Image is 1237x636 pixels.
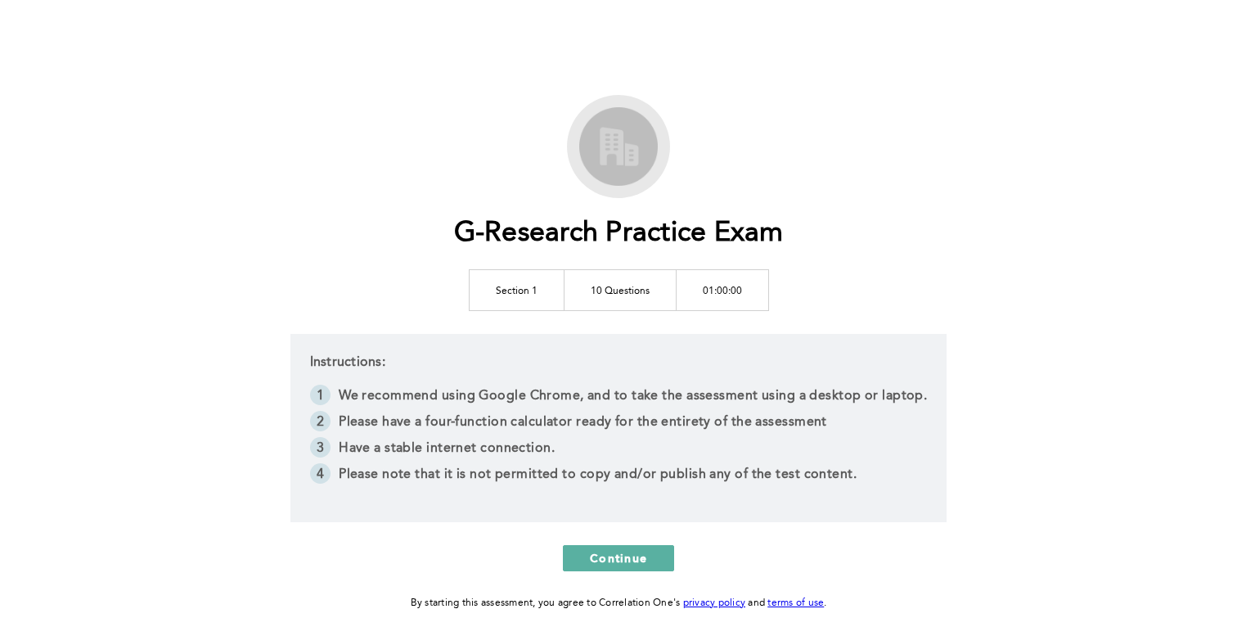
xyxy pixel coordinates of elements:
[676,269,768,310] td: 01:00:00
[310,385,928,411] li: We recommend using Google Chrome, and to take the assessment using a desktop or laptop.
[574,101,663,192] img: G-Research
[310,463,928,489] li: Please note that it is not permitted to copy and/or publish any of the test content.
[590,550,647,566] span: Continue
[290,334,947,522] div: Instructions:
[310,411,928,437] li: Please have a four-function calculator ready for the entirety of the assessment
[411,594,827,612] div: By starting this assessment, you agree to Correlation One's and .
[683,598,746,608] a: privacy policy
[454,217,784,250] h1: G-Research Practice Exam
[563,545,674,571] button: Continue
[564,269,676,310] td: 10 Questions
[469,269,564,310] td: Section 1
[767,598,824,608] a: terms of use
[310,437,928,463] li: Have a stable internet connection.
